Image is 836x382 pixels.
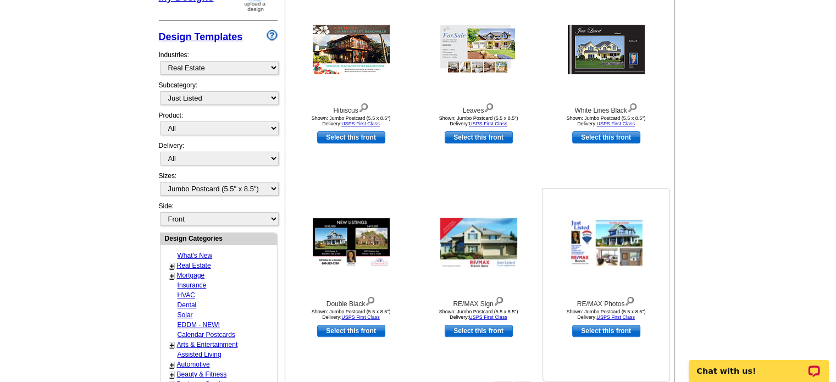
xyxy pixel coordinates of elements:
iframe: LiveChat chat widget [682,347,836,382]
a: USPS First Class [596,121,635,126]
img: view design details [627,101,638,113]
div: Leaves [418,101,539,115]
img: view design details [484,101,494,113]
div: Hibiscus [291,101,412,115]
div: Delivery: [159,141,278,171]
div: RE/MAX Photos [546,294,667,309]
div: Double Black [291,294,412,309]
a: Mortgage [177,272,205,279]
img: Hibiscus [313,25,390,74]
img: Double Black [313,218,390,268]
div: Shown: Jumbo Postcard (5.5 x 8.5") Delivery: [418,309,539,320]
a: HVAC [178,291,195,299]
a: use this design [317,325,385,337]
div: Shown: Jumbo Postcard (5.5 x 8.5") Delivery: [291,309,412,320]
div: Product: [159,110,278,141]
a: Dental [178,301,197,309]
div: Industries: [159,45,278,80]
img: RE/MAX Sign [440,218,517,268]
a: Design Templates [159,31,243,42]
a: Calendar Postcards [178,331,235,339]
div: Shown: Jumbo Postcard (5.5 x 8.5") Delivery: [546,309,667,320]
img: view design details [494,294,504,306]
img: Leaves [440,25,517,74]
a: use this design [317,131,385,143]
div: Sizes: [159,171,278,201]
a: Beauty & Fitness [177,370,227,378]
a: Assisted Living [178,351,222,358]
img: view design details [358,101,369,113]
a: + [170,370,174,379]
a: + [170,272,174,280]
a: USPS First Class [596,314,635,320]
div: Shown: Jumbo Postcard (5.5 x 8.5") Delivery: [418,115,539,126]
a: EDDM - NEW! [178,321,220,329]
img: White Lines Black [568,25,645,74]
a: + [170,262,174,270]
a: use this design [572,325,640,337]
img: view design details [365,294,375,306]
a: What's New [178,252,213,259]
a: use this design [445,325,513,337]
div: Shown: Jumbo Postcard (5.5 x 8.5") Delivery: [546,115,667,126]
img: design-wizard-help-icon.png [267,30,278,41]
div: Shown: Jumbo Postcard (5.5 x 8.5") Delivery: [291,115,412,126]
img: RE/MAX Photos [568,218,645,268]
img: view design details [624,294,635,306]
a: USPS First Class [469,314,507,320]
a: use this design [572,131,640,143]
a: USPS First Class [469,121,507,126]
a: + [170,341,174,350]
div: Subcategory: [159,80,278,110]
a: Solar [178,311,193,319]
a: Arts & Entertainment [177,341,238,348]
a: USPS First Class [341,314,380,320]
a: Insurance [178,281,207,289]
div: Side: [159,201,278,227]
a: Automotive [177,361,210,368]
div: RE/MAX Sign [418,294,539,309]
a: + [170,361,174,369]
div: Design Categories [160,233,277,243]
a: use this design [445,131,513,143]
a: USPS First Class [341,121,380,126]
div: White Lines Black [546,101,667,115]
a: Real Estate [177,262,211,269]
